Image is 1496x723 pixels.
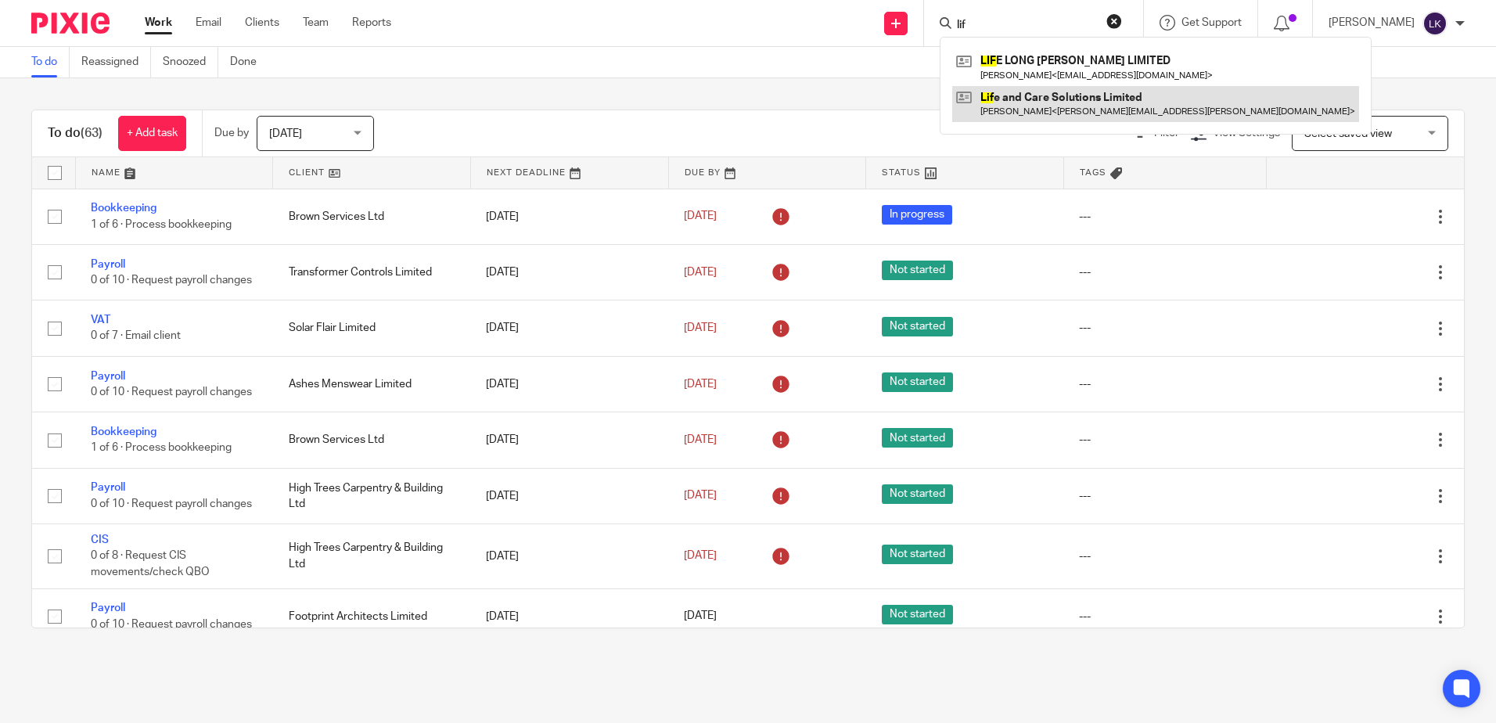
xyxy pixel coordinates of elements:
span: 0 of 8 · Request CIS movements/check QBO [91,551,210,578]
span: Not started [882,261,953,280]
p: Due by [214,125,249,141]
td: Solar Flair Limited [273,300,471,356]
span: Not started [882,428,953,448]
a: Payroll [91,259,125,270]
span: (63) [81,127,102,139]
a: To do [31,47,70,77]
h1: To do [48,125,102,142]
button: Clear [1106,13,1122,29]
a: Payroll [91,482,125,493]
span: Not started [882,545,953,564]
td: [DATE] [470,300,668,356]
span: 0 of 10 · Request payroll changes [91,498,252,509]
td: Footprint Architects Limited [273,588,471,644]
span: 1 of 6 · Process bookkeeping [91,219,232,230]
img: Pixie [31,13,110,34]
div: --- [1079,549,1250,564]
td: Transformer Controls Limited [273,244,471,300]
a: Payroll [91,371,125,382]
a: Snoozed [163,47,218,77]
span: [DATE] [684,491,717,502]
div: --- [1079,432,1250,448]
td: Brown Services Ltd [273,412,471,468]
span: 0 of 7 · Email client [91,331,181,342]
span: Tags [1080,168,1106,177]
span: Not started [882,605,953,624]
span: Get Support [1181,17,1242,28]
div: --- [1079,320,1250,336]
a: + Add task [118,116,186,151]
div: --- [1079,376,1250,392]
span: 0 of 10 · Request payroll changes [91,619,252,630]
a: Bookkeeping [91,426,156,437]
div: --- [1079,264,1250,280]
span: [DATE] [269,128,302,139]
span: Not started [882,484,953,504]
span: [DATE] [684,434,717,445]
td: [DATE] [470,356,668,412]
a: Reassigned [81,47,151,77]
span: [DATE] [684,211,717,222]
a: Reports [352,15,391,31]
span: [DATE] [684,379,717,390]
span: Not started [882,372,953,392]
div: --- [1079,488,1250,504]
span: [DATE] [684,611,717,622]
span: 0 of 10 · Request payroll changes [91,275,252,286]
td: [DATE] [470,524,668,588]
p: [PERSON_NAME] [1329,15,1415,31]
div: --- [1079,609,1250,624]
a: Work [145,15,172,31]
td: [DATE] [470,244,668,300]
img: svg%3E [1422,11,1447,36]
td: High Trees Carpentry & Building Ltd [273,468,471,523]
span: [DATE] [684,551,717,562]
a: Done [230,47,268,77]
td: [DATE] [470,189,668,244]
a: Payroll [91,602,125,613]
a: Clients [245,15,279,31]
span: [DATE] [684,322,717,333]
a: Team [303,15,329,31]
td: High Trees Carpentry & Building Ltd [273,524,471,588]
span: 0 of 10 · Request payroll changes [91,387,252,397]
a: CIS [91,534,109,545]
td: [DATE] [470,468,668,523]
div: --- [1079,209,1250,225]
span: Select saved view [1304,128,1392,139]
td: [DATE] [470,412,668,468]
td: Brown Services Ltd [273,189,471,244]
span: In progress [882,205,952,225]
span: 1 of 6 · Process bookkeeping [91,443,232,454]
input: Search [955,19,1096,33]
td: [DATE] [470,588,668,644]
a: Email [196,15,221,31]
td: Ashes Menswear Limited [273,356,471,412]
a: Bookkeeping [91,203,156,214]
a: VAT [91,315,110,326]
span: Not started [882,317,953,336]
span: [DATE] [684,267,717,278]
